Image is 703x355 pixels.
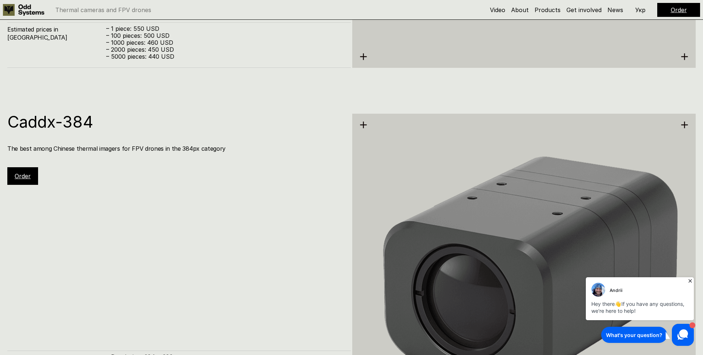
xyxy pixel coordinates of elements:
p: – 1 piece: 550 USD [106,25,343,32]
a: Order [15,172,31,180]
p: – 2000 pieces: 450 USD [106,46,343,53]
p: Thermal cameras and FPV drones [55,7,151,13]
a: News [607,6,623,14]
a: Order [671,6,687,14]
a: Video [490,6,505,14]
h4: Estimated prices in [GEOGRAPHIC_DATA] [7,25,106,42]
a: Get involved [566,6,602,14]
iframe: HelpCrunch [584,275,696,348]
a: About [511,6,529,14]
p: Укр [635,7,646,13]
h4: The best among Chinese thermal imagers for FPV drones in the 384px category [7,144,343,153]
p: – 5000 pieces: 440 USD [106,53,343,60]
p: – 1000 pieces: 460 USD [106,39,343,46]
a: Products [535,6,561,14]
p: – 100 pieces: 500 USD [106,32,343,39]
h1: Caddx-384 [7,114,343,130]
